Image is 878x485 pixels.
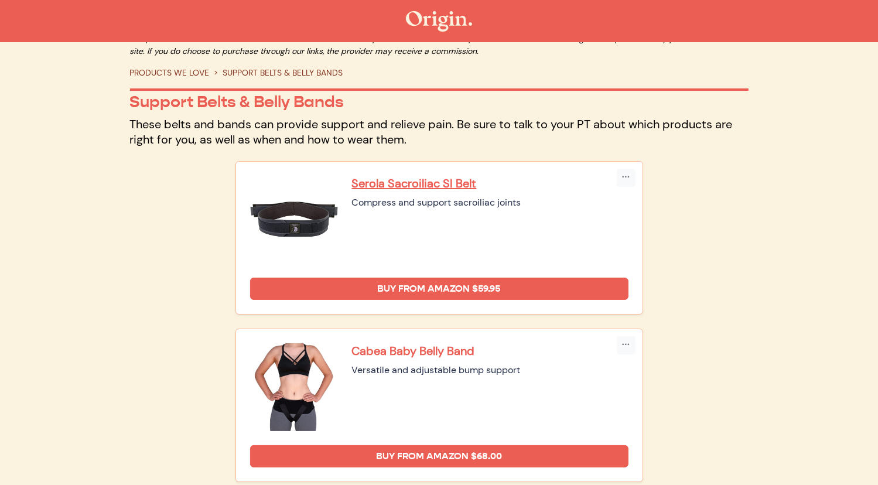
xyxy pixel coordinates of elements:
a: Cabea Baby Belly Band [352,343,628,358]
a: Serola Sacroiliac SI Belt [352,176,628,191]
img: Serola Sacroiliac SI Belt [250,176,338,264]
p: These belts and bands can provide support and relieve pain. Be sure to talk to your PT about whic... [130,117,749,147]
p: The provider shares their recommendations based on their independent research and expertise. You ... [130,33,749,57]
div: Compress and support sacroiliac joints [352,196,628,210]
li: SUPPORT BELTS & BELLY BANDS [210,67,343,79]
div: Versatile and adjustable bump support [352,363,628,377]
a: PRODUCTS WE LOVE [130,67,210,78]
a: Buy from Amazon $59.95 [250,278,628,300]
img: The Origin Shop [406,11,472,32]
a: Buy from Amazon $68.00 [250,445,628,467]
p: Support Belts & Belly Bands [130,92,749,112]
img: Cabea Baby Belly Band [250,343,338,431]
